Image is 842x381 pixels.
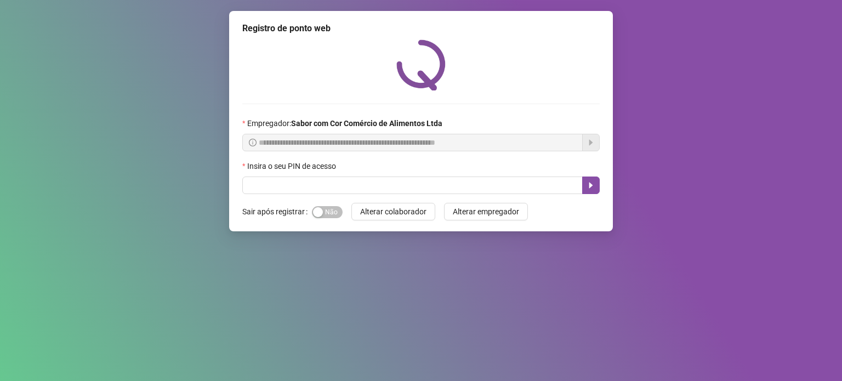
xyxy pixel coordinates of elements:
[242,22,600,35] div: Registro de ponto web
[242,203,312,220] label: Sair após registrar
[242,160,343,172] label: Insira o seu PIN de acesso
[453,206,519,218] span: Alterar empregador
[291,119,442,128] strong: Sabor com Cor Comércio de Alimentos Ltda
[587,181,595,190] span: caret-right
[249,139,257,146] span: info-circle
[351,203,435,220] button: Alterar colaborador
[247,117,442,129] span: Empregador :
[396,39,446,90] img: QRPoint
[360,206,426,218] span: Alterar colaborador
[444,203,528,220] button: Alterar empregador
